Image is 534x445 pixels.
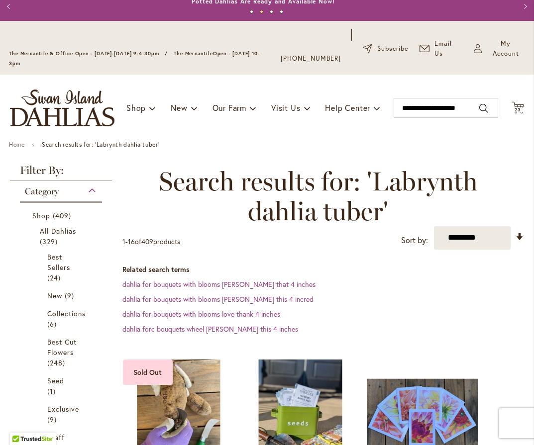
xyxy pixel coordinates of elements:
[325,102,370,113] span: Help Center
[9,141,24,148] a: Home
[47,309,86,318] span: Collections
[7,410,35,438] iframe: Launch Accessibility Center
[377,44,409,54] span: Subscribe
[260,10,263,13] button: 2 of 4
[47,375,77,396] a: Seed
[65,290,77,301] span: 9
[126,102,146,113] span: Shop
[420,39,463,59] a: Email Us
[47,308,77,329] a: Collections
[47,290,77,301] a: New
[122,237,125,246] span: 1
[122,265,524,274] dt: Related search terms
[515,106,522,113] span: 23
[10,165,112,181] strong: Filter By:
[122,309,280,319] a: dahlia for bouquets with blooms love thank 4 inches
[363,44,408,54] a: Subscribe
[47,337,77,357] span: Best Cut Flowers
[270,10,273,13] button: 3 of 4
[32,211,50,220] span: Shop
[53,210,74,221] span: 409
[42,141,159,148] strong: Search results for: 'Labrynth dahlia tuber'
[122,324,298,334] a: dahlia forc bouquets wheel [PERSON_NAME] this 4 inches
[47,404,77,425] a: Exclusive
[213,102,246,113] span: Our Farm
[487,39,525,59] span: My Account
[9,50,213,57] span: The Mercantile & Office Open - [DATE]-[DATE] 9-4:30pm / The Mercantile
[171,102,187,113] span: New
[47,319,59,329] span: 6
[47,376,64,385] span: Seed
[32,210,92,221] a: Shop
[401,231,428,250] label: Sort by:
[141,237,153,246] span: 409
[47,404,79,414] span: Exclusive
[122,167,514,226] span: Search results for: 'Labrynth dahlia tuber'
[40,236,60,247] span: 329
[128,237,135,246] span: 16
[474,39,525,59] button: My Account
[434,39,462,59] span: Email Us
[271,102,300,113] span: Visit Us
[250,10,253,13] button: 1 of 4
[123,359,173,385] div: Sold Out
[47,357,68,368] span: 248
[512,101,524,115] button: 23
[280,10,283,13] button: 4 of 4
[122,294,314,304] a: dahlia for bouquets with blooms [PERSON_NAME] this 4 incred
[40,226,85,247] a: All Dahlias
[47,252,70,272] span: Best Sellers
[281,54,341,64] a: [PHONE_NUMBER]
[47,414,59,425] span: 9
[47,252,77,283] a: Best Sellers
[122,234,180,250] p: - of products
[122,279,316,289] a: dahlia for bouquets with blooms [PERSON_NAME] that 4 inches
[47,291,62,300] span: New
[47,386,58,396] span: 1
[40,226,77,236] span: All Dahlias
[47,337,77,368] a: Best Cut Flowers
[25,186,59,197] span: Category
[10,89,114,126] a: store logo
[47,272,63,283] span: 24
